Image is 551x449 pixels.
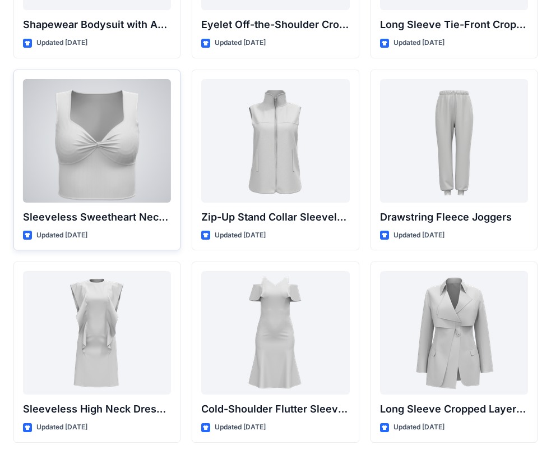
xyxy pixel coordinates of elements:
p: Cold-Shoulder Flutter Sleeve Midi Dress [201,401,349,417]
p: Updated [DATE] [215,37,266,49]
p: Updated [DATE] [215,421,266,433]
p: Sleeveless High Neck Dress with Front Ruffle [23,401,171,417]
p: Updated [DATE] [393,230,444,241]
p: Long Sleeve Cropped Layered Blazer Dress [380,401,528,417]
p: Sleeveless Sweetheart Neck Twist-Front Crop Top [23,209,171,225]
a: Drawstring Fleece Joggers [380,79,528,203]
a: Long Sleeve Cropped Layered Blazer Dress [380,271,528,395]
p: Updated [DATE] [393,37,444,49]
p: Updated [DATE] [36,421,87,433]
p: Updated [DATE] [393,421,444,433]
p: Updated [DATE] [36,230,87,241]
p: Shapewear Bodysuit with Adjustable Straps [23,17,171,33]
a: Cold-Shoulder Flutter Sleeve Midi Dress [201,271,349,395]
a: Sleeveless High Neck Dress with Front Ruffle [23,271,171,395]
p: Eyelet Off-the-Shoulder Crop Top with Ruffle Straps [201,17,349,33]
a: Sleeveless Sweetheart Neck Twist-Front Crop Top [23,79,171,203]
p: Drawstring Fleece Joggers [380,209,528,225]
p: Zip-Up Stand Collar Sleeveless Vest [201,209,349,225]
p: Long Sleeve Tie-Front Cropped Shrug [380,17,528,33]
p: Updated [DATE] [215,230,266,241]
a: Zip-Up Stand Collar Sleeveless Vest [201,79,349,203]
p: Updated [DATE] [36,37,87,49]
